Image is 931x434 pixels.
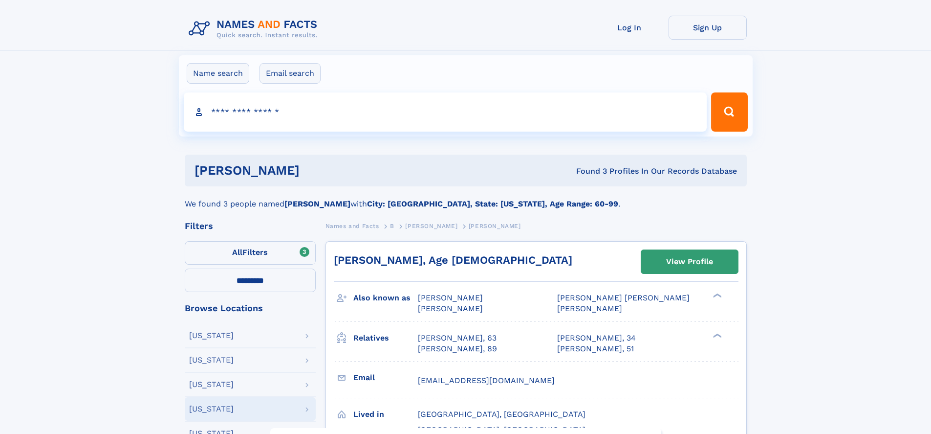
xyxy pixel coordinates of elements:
[334,254,572,266] a: [PERSON_NAME], Age [DEMOGRAPHIC_DATA]
[189,381,234,388] div: [US_STATE]
[185,241,316,265] label: Filters
[367,199,618,208] b: City: [GEOGRAPHIC_DATA], State: [US_STATE], Age Range: 60-99
[641,250,738,274] a: View Profile
[189,356,234,364] div: [US_STATE]
[232,248,242,257] span: All
[189,332,234,340] div: [US_STATE]
[711,293,722,299] div: ❯
[557,333,636,343] a: [PERSON_NAME], 34
[353,369,418,386] h3: Email
[353,406,418,423] h3: Lived in
[325,220,379,232] a: Names and Facts
[185,16,325,42] img: Logo Names and Facts
[185,186,747,210] div: We found 3 people named with .
[390,220,394,232] a: B
[438,166,737,177] div: Found 3 Profiles In Our Records Database
[405,223,457,229] span: [PERSON_NAME]
[557,304,622,313] span: [PERSON_NAME]
[260,63,321,84] label: Email search
[418,376,555,385] span: [EMAIL_ADDRESS][DOMAIN_NAME]
[418,304,483,313] span: [PERSON_NAME]
[418,343,497,354] a: [PERSON_NAME], 89
[669,16,747,40] a: Sign Up
[184,92,707,132] input: search input
[353,330,418,346] h3: Relatives
[353,290,418,306] h3: Also known as
[189,405,234,413] div: [US_STATE]
[390,223,394,229] span: B
[557,293,690,302] span: [PERSON_NAME] [PERSON_NAME]
[195,164,438,177] h1: [PERSON_NAME]
[469,223,521,229] span: [PERSON_NAME]
[557,343,634,354] a: [PERSON_NAME], 51
[418,410,585,419] span: [GEOGRAPHIC_DATA], [GEOGRAPHIC_DATA]
[405,220,457,232] a: [PERSON_NAME]
[284,199,350,208] b: [PERSON_NAME]
[590,16,669,40] a: Log In
[666,251,713,273] div: View Profile
[418,293,483,302] span: [PERSON_NAME]
[185,304,316,313] div: Browse Locations
[711,92,747,132] button: Search Button
[187,63,249,84] label: Name search
[418,333,497,343] a: [PERSON_NAME], 63
[711,332,722,339] div: ❯
[185,222,316,230] div: Filters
